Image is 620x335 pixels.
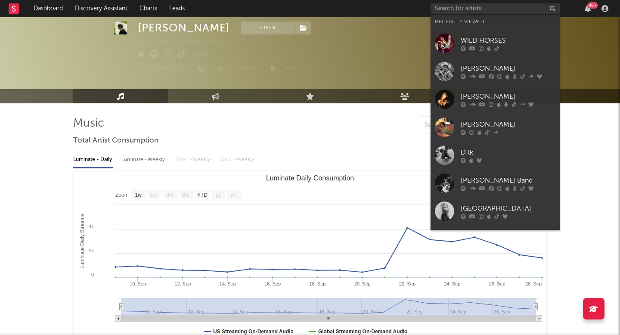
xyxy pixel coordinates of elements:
a: [PERSON_NAME] [431,85,560,113]
text: 22. Sep [399,281,415,286]
a: [GEOGRAPHIC_DATA] [431,197,560,225]
input: Search for artists [431,3,560,14]
text: YTD [197,192,208,198]
div: WILD HORSES [461,35,555,46]
text: 4k [89,224,94,229]
button: Edit [192,50,208,60]
text: 3m [167,192,174,198]
span: 558 [428,24,449,29]
button: 99+ [585,5,591,12]
span: Jump Score: 61.6 [428,57,479,63]
div: 99 + [587,2,598,9]
div: Luminate - Daily [73,152,113,167]
text: 26. Sep [489,281,505,286]
a: Benchmark [213,62,262,75]
a: [PERSON_NAME] [431,113,560,141]
div: [PERSON_NAME] [138,22,230,34]
text: 6m [183,192,190,198]
div: Luminate - Weekly [121,152,167,167]
button: Summary [267,62,307,75]
span: Benchmark [225,64,257,74]
text: Luminate Daily Consumption [266,174,354,182]
text: US Streaming On-Demand Audio [213,329,294,335]
text: 14. Sep [220,281,236,286]
text: 28. Sep [525,281,542,286]
text: Zoom [115,192,129,198]
text: Luminate Daily Streams [79,214,85,268]
text: Global Streaming On-Demand Audio [318,329,408,335]
a: D!lk [431,141,560,169]
text: 0 [91,272,94,277]
text: 16. Sep [264,281,281,286]
text: All [231,192,236,198]
a: WILD HORSES [431,29,560,57]
div: [PERSON_NAME] [461,63,555,74]
text: 1y [215,192,221,198]
div: Recently Viewed [435,17,555,27]
text: 18. Sep [309,281,325,286]
text: 2k [89,248,94,253]
div: [PERSON_NAME] [461,91,555,102]
button: Track [138,62,192,75]
text: 20. Sep [354,281,371,286]
text: 12. Sep [175,281,191,286]
input: Search by song name or URL [420,122,511,129]
text: 10. Sep [130,281,146,286]
a: [PERSON_NAME] Band [431,169,560,197]
span: 10,100 [428,35,458,41]
span: Total Artist Consumption [73,136,158,146]
div: D!lk [461,147,555,158]
div: [GEOGRAPHIC_DATA] | Country [138,37,239,47]
span: Summary [277,67,303,71]
div: [PERSON_NAME] [461,119,555,130]
button: Track [241,22,294,34]
a: [PERSON_NAME] [431,57,560,85]
div: [GEOGRAPHIC_DATA] [461,203,555,214]
text: 24. Sep [444,281,460,286]
text: 1m [151,192,158,198]
div: [PERSON_NAME] Band [461,175,555,186]
a: [PERSON_NAME] [431,225,560,253]
span: 11,705 Monthly Listeners [428,47,509,53]
text: 1w [135,192,142,198]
